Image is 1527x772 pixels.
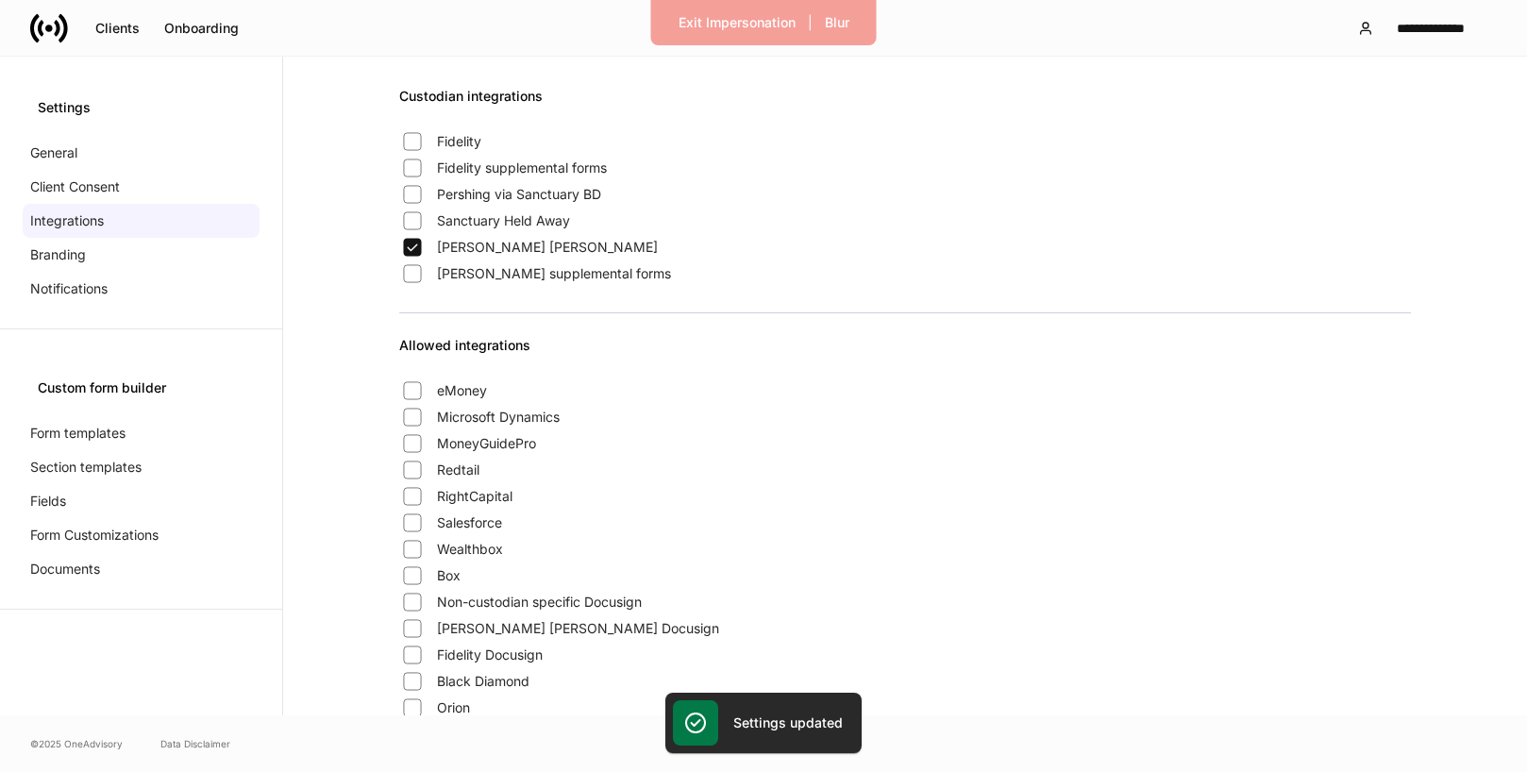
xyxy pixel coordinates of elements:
[95,22,140,35] div: Clients
[437,408,560,427] span: Microsoft Dynamics
[399,87,1411,128] div: Custodian integrations
[30,492,66,511] p: Fields
[83,13,152,43] button: Clients
[23,238,260,272] a: Branding
[23,416,260,450] a: Form templates
[152,13,251,43] button: Onboarding
[30,279,108,298] p: Notifications
[23,450,260,484] a: Section templates
[437,434,536,453] span: MoneyGuidePro
[23,272,260,306] a: Notifications
[437,646,543,664] span: Fidelity Docusign
[437,487,512,506] span: RightCapital
[23,518,260,552] a: Form Customizations
[825,16,849,29] div: Blur
[30,560,100,579] p: Documents
[437,698,470,717] span: Orion
[164,22,239,35] div: Onboarding
[38,98,244,117] div: Settings
[30,245,86,264] p: Branding
[437,159,607,177] span: Fidelity supplemental forms
[38,378,244,397] div: Custom form builder
[23,170,260,204] a: Client Consent
[437,593,642,612] span: Non-custodian specific Docusign
[30,177,120,196] p: Client Consent
[437,619,719,638] span: [PERSON_NAME] [PERSON_NAME] Docusign
[30,526,159,545] p: Form Customizations
[30,736,123,751] span: © 2025 OneAdvisory
[160,736,230,751] a: Data Disclaimer
[733,713,843,732] h5: Settings updated
[30,424,126,443] p: Form templates
[437,238,658,257] span: [PERSON_NAME] [PERSON_NAME]
[23,552,260,586] a: Documents
[437,513,502,532] span: Salesforce
[437,540,503,559] span: Wealthbox
[23,204,260,238] a: Integrations
[23,484,260,518] a: Fields
[437,264,671,283] span: [PERSON_NAME] supplemental forms
[437,185,601,204] span: Pershing via Sanctuary BD
[30,143,77,162] p: General
[437,381,487,400] span: eMoney
[23,136,260,170] a: General
[399,336,1411,378] div: Allowed integrations
[437,132,481,151] span: Fidelity
[666,8,808,38] button: Exit Impersonation
[437,211,570,230] span: Sanctuary Held Away
[30,458,142,477] p: Section templates
[437,461,479,479] span: Redtail
[437,566,461,585] span: Box
[30,211,104,230] p: Integrations
[437,672,529,691] span: Black Diamond
[679,16,796,29] div: Exit Impersonation
[813,8,862,38] button: Blur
